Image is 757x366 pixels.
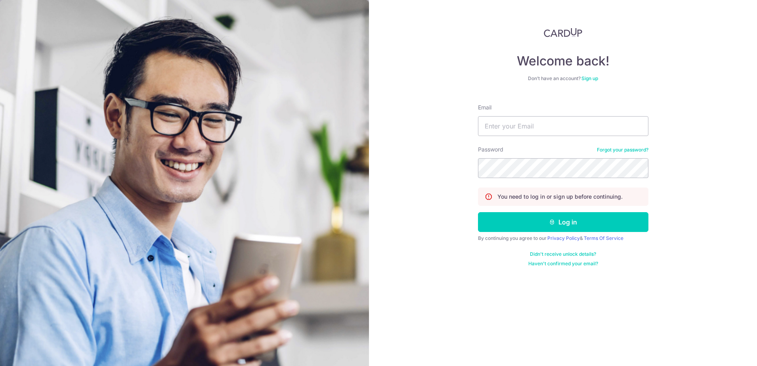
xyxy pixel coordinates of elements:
[478,103,491,111] label: Email
[530,251,596,257] a: Didn't receive unlock details?
[547,235,580,241] a: Privacy Policy
[478,212,648,232] button: Log in
[478,146,503,153] label: Password
[478,116,648,136] input: Enter your Email
[497,193,623,201] p: You need to log in or sign up before continuing.
[528,261,598,267] a: Haven't confirmed your email?
[584,235,623,241] a: Terms Of Service
[544,28,583,37] img: CardUp Logo
[478,235,648,241] div: By continuing you agree to our &
[597,147,648,153] a: Forgot your password?
[581,75,598,81] a: Sign up
[478,75,648,82] div: Don’t have an account?
[478,53,648,69] h4: Welcome back!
